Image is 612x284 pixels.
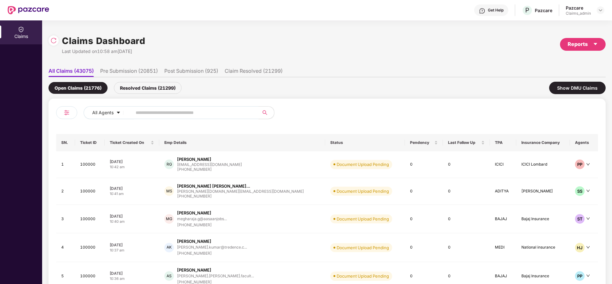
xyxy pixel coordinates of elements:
[164,243,174,252] div: AK
[405,134,443,151] th: Pendency
[164,186,174,196] div: MS
[63,109,71,116] img: svg+xml;base64,PHN2ZyB4bWxucz0iaHR0cDovL3d3dy53My5vcmcvMjAwMC9zdmciIHdpZHRoPSIyNCIgaGVpZ2h0PSIyNC...
[56,205,75,234] td: 3
[84,106,134,119] button: All Agentscaret-down
[448,140,480,145] span: Last Follow Up
[479,8,485,14] img: svg+xml;base64,PHN2ZyBpZD0iSGVscC0zMngzMiIgeG1sbnM9Imh0dHA6Ly93d3cudzMub3JnLzIwMDAvc3ZnIiB3aWR0aD...
[586,217,590,220] span: down
[575,214,585,224] div: ST
[566,11,591,16] div: Claims_admin
[443,178,490,205] td: 0
[177,250,247,257] div: [PHONE_NUMBER]
[575,160,585,169] div: PP
[75,205,105,234] td: 100000
[110,159,154,164] div: [DATE]
[50,37,57,44] img: svg+xml;base64,PHN2ZyBpZD0iUmVsb2FkLTMyeDMyIiB4bWxucz0iaHR0cDovL3d3dy53My5vcmcvMjAwMC9zdmciIHdpZH...
[570,134,598,151] th: Agents
[110,164,154,170] div: 10:42 am
[62,48,145,55] div: Last Updated on 10:58 am[DATE]
[405,151,443,178] td: 0
[110,219,154,224] div: 10:40 am
[110,213,154,219] div: [DATE]
[586,162,590,166] span: down
[177,245,247,249] div: [PERSON_NAME].kumar@tredence.c...
[164,214,174,224] div: MG
[56,233,75,262] td: 4
[110,242,154,248] div: [DATE]
[92,109,114,116] span: All Agents
[75,134,105,151] th: Ticket ID
[177,222,227,228] div: [PHONE_NUMBER]
[177,156,211,162] div: [PERSON_NAME]
[405,233,443,262] td: 0
[49,68,94,77] li: All Claims (43075)
[575,243,585,252] div: HJ
[516,134,570,151] th: Insurance Company
[164,160,174,169] div: RG
[116,110,121,116] span: caret-down
[75,178,105,205] td: 100000
[337,273,389,279] div: Document Upload Pending
[110,186,154,191] div: [DATE]
[56,134,75,151] th: SN.
[488,8,504,13] div: Get Help
[598,8,603,13] img: svg+xml;base64,PHN2ZyBpZD0iRHJvcGRvd24tMzJ4MzIiIHhtbG5zPSJodHRwOi8vd3d3LnczLm9yZy8yMDAwL3N2ZyIgd2...
[177,210,211,216] div: [PERSON_NAME]
[110,140,150,145] span: Ticket Created On
[549,82,606,94] div: Show DMU Claims
[337,244,389,251] div: Document Upload Pending
[56,151,75,178] td: 1
[490,151,516,178] td: ICICI
[410,140,433,145] span: Pendency
[490,178,516,205] td: ADITYA
[110,276,154,281] div: 10:36 am
[490,233,516,262] td: MEDI
[516,151,570,178] td: ICICI Lombard
[75,233,105,262] td: 100000
[177,167,242,173] div: [PHONE_NUMBER]
[177,238,211,244] div: [PERSON_NAME]
[18,26,24,33] img: svg+xml;base64,PHN2ZyBpZD0iQ2xhaW0iIHhtbG5zPSJodHRwOi8vd3d3LnczLm9yZy8yMDAwL3N2ZyIgd2lkdGg9IjIwIi...
[443,151,490,178] td: 0
[8,6,49,14] img: New Pazcare Logo
[566,5,591,11] div: Pazcare
[337,161,389,168] div: Document Upload Pending
[525,6,529,14] span: P
[110,191,154,197] div: 10:41 am
[110,271,154,276] div: [DATE]
[49,82,108,94] div: Open Claims (21776)
[443,205,490,234] td: 0
[568,40,598,48] div: Reports
[516,178,570,205] td: [PERSON_NAME]
[535,7,552,13] div: Pazcare
[164,68,218,77] li: Post Submission (925)
[114,82,182,94] div: Resolved Claims (21299)
[337,216,389,222] div: Document Upload Pending
[177,193,304,199] div: [PHONE_NUMBER]
[405,205,443,234] td: 0
[443,233,490,262] td: 0
[225,68,283,77] li: Claim Resolved (21299)
[258,110,271,115] span: search
[105,134,160,151] th: Ticket Created On
[177,183,250,189] div: [PERSON_NAME] [PERSON_NAME]...
[164,271,174,281] div: AS
[586,274,590,278] span: down
[100,68,158,77] li: Pre Submission (20851)
[516,233,570,262] td: National insurance
[177,189,304,193] div: [PERSON_NAME][DOMAIN_NAME][EMAIL_ADDRESS][DOMAIN_NAME]
[177,217,227,221] div: megharaja.g@aasaanjobs...
[490,205,516,234] td: BAJAJ
[325,134,405,151] th: Status
[405,178,443,205] td: 0
[258,106,274,119] button: search
[490,134,516,151] th: TPA
[159,134,325,151] th: Emp Details
[443,134,490,151] th: Last Follow Up
[586,245,590,249] span: down
[177,267,211,273] div: [PERSON_NAME]
[75,151,105,178] td: 100000
[56,178,75,205] td: 2
[575,186,585,196] div: SS
[110,248,154,253] div: 10:37 am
